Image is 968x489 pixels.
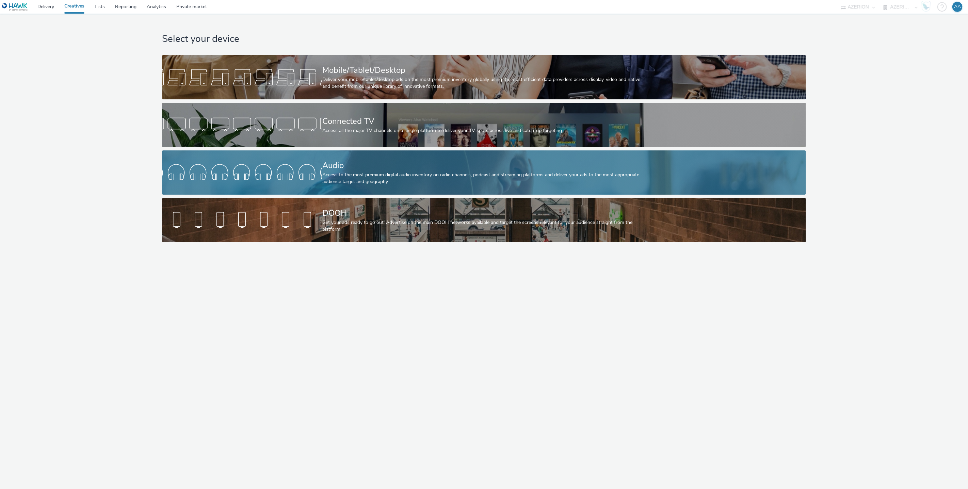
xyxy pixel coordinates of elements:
a: AudioAccess to the most premium digital audio inventory on radio channels, podcast and streaming ... [162,150,806,195]
a: DOOHGet your ads ready to go out! Advertise on the main DOOH networks available and target the sc... [162,198,806,242]
div: Deliver your mobile/tablet/desktop ads on the most premium inventory globally using the most effi... [322,76,643,90]
div: Mobile/Tablet/Desktop [322,64,643,76]
div: DOOH [322,207,643,219]
img: undefined Logo [2,3,28,11]
div: Connected TV [322,115,643,127]
div: Audio [322,160,643,172]
a: Mobile/Tablet/DesktopDeliver your mobile/tablet/desktop ads on the most premium inventory globall... [162,55,806,99]
div: Get your ads ready to go out! Advertise on the main DOOH networks available and target the screen... [322,219,643,233]
div: Access to the most premium digital audio inventory on radio channels, podcast and streaming platf... [322,172,643,185]
a: Hawk Academy [921,1,934,12]
div: Access all the major TV channels on a single platform to deliver your TV spots across live and ca... [322,127,643,134]
h1: Select your device [162,33,806,46]
div: AA [954,2,961,12]
img: Hawk Academy [921,1,931,12]
a: Connected TVAccess all the major TV channels on a single platform to deliver your TV spots across... [162,103,806,147]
